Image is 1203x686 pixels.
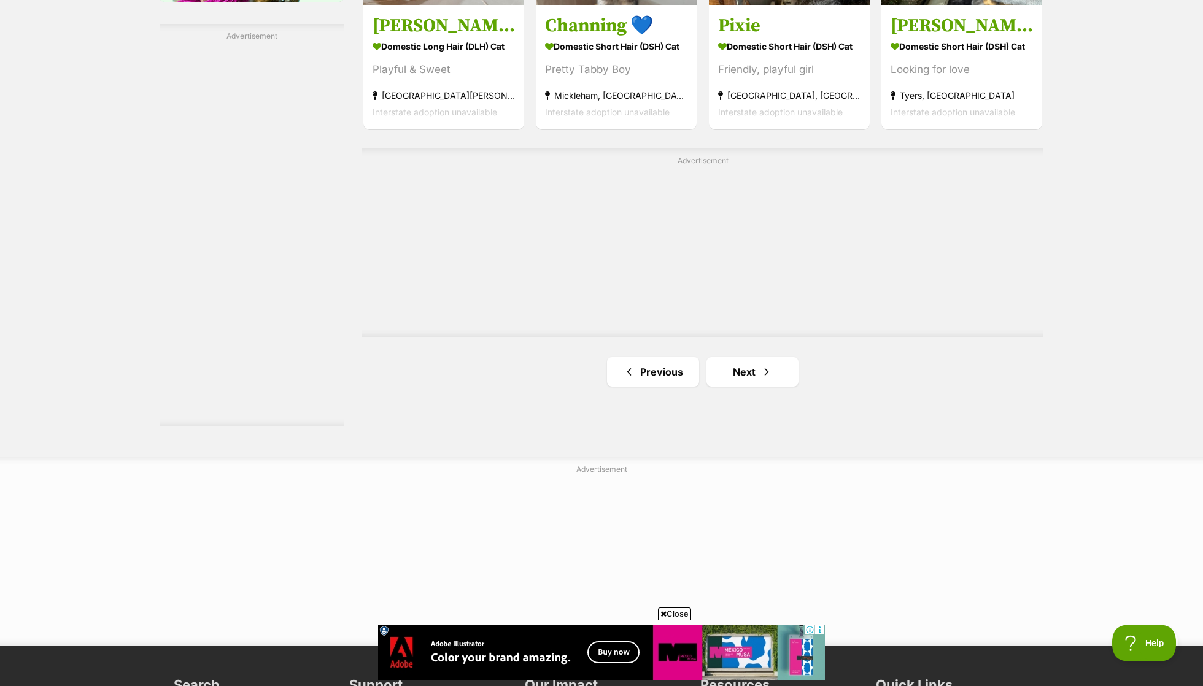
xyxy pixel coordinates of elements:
[891,37,1033,55] strong: Domestic Short Hair (DSH) Cat
[160,46,344,414] iframe: Advertisement
[718,13,861,37] h3: Pixie
[405,171,1000,325] iframe: Advertisement
[607,357,699,387] a: Previous page
[373,13,515,37] h3: [PERSON_NAME]
[709,4,870,129] a: Pixie Domestic Short Hair (DSH) Cat Friendly, playful girl [GEOGRAPHIC_DATA], [GEOGRAPHIC_DATA] I...
[891,61,1033,77] div: Looking for love
[373,37,515,55] strong: Domestic Long Hair (DLH) Cat
[373,87,515,103] strong: [GEOGRAPHIC_DATA][PERSON_NAME][GEOGRAPHIC_DATA]
[658,607,691,620] span: Close
[362,357,1043,387] nav: Pagination
[536,4,697,129] a: Channing 💙 Domestic Short Hair (DSH) Cat Pretty Tabby Boy Mickleham, [GEOGRAPHIC_DATA] Interstate...
[545,13,687,37] h3: Channing 💙
[718,37,861,55] strong: Domestic Short Hair (DSH) Cat
[718,106,843,117] span: Interstate adoption unavailable
[706,357,799,387] a: Next page
[160,24,344,427] div: Advertisement
[363,4,524,129] a: [PERSON_NAME] Domestic Long Hair (DLH) Cat Playful & Sweet [GEOGRAPHIC_DATA][PERSON_NAME][GEOGRAP...
[304,480,899,633] iframe: Advertisement
[545,37,687,55] strong: Domestic Short Hair (DSH) Cat
[891,13,1033,37] h3: [PERSON_NAME]
[1112,625,1178,661] iframe: Help Scout Beacon - Open
[718,61,861,77] div: Friendly, playful girl
[881,4,1042,129] a: [PERSON_NAME] Domestic Short Hair (DSH) Cat Looking for love Tyers, [GEOGRAPHIC_DATA] Interstate ...
[362,148,1043,337] div: Advertisement
[378,625,825,680] iframe: Advertisement
[545,106,670,117] span: Interstate adoption unavailable
[373,106,497,117] span: Interstate adoption unavailable
[545,61,687,77] div: Pretty Tabby Boy
[891,106,1015,117] span: Interstate adoption unavailable
[718,87,861,103] strong: [GEOGRAPHIC_DATA], [GEOGRAPHIC_DATA]
[891,87,1033,103] strong: Tyers, [GEOGRAPHIC_DATA]
[373,61,515,77] div: Playful & Sweet
[545,87,687,103] strong: Mickleham, [GEOGRAPHIC_DATA]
